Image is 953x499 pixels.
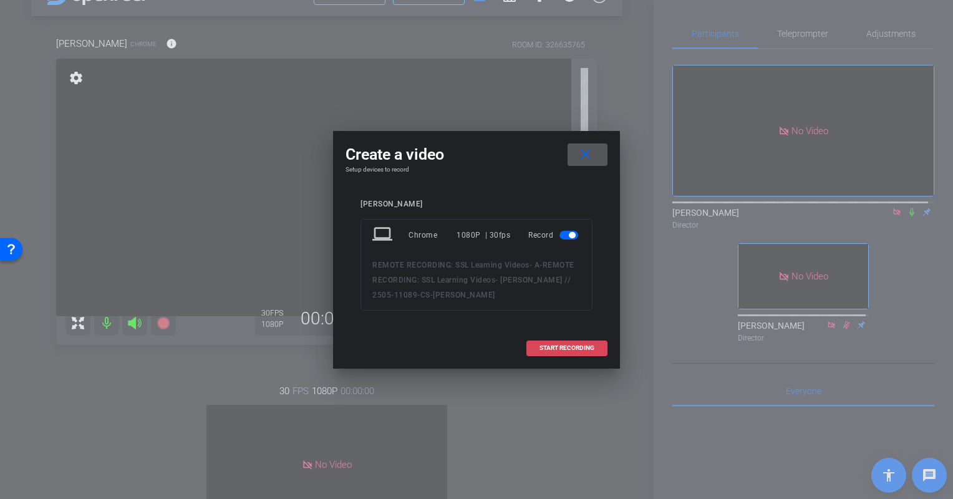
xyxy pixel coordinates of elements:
div: Record [528,224,581,246]
span: - [539,261,543,269]
mat-icon: close [578,147,593,162]
button: START RECORDING [526,341,607,356]
span: REMOTE RECORDING: SSL Learning Videos- A [372,261,539,269]
h4: Setup devices to record [346,166,607,173]
div: 1080P | 30fps [457,224,510,246]
span: [PERSON_NAME] [433,291,495,299]
mat-icon: laptop [372,224,395,246]
div: [PERSON_NAME] [360,200,593,209]
span: - [430,291,433,299]
div: Create a video [346,143,607,166]
span: REMOTE RECORDING: SSL Learning Videos- [PERSON_NAME] // 2505-11089-CS [372,261,574,299]
div: Chrome [409,224,457,246]
span: START RECORDING [539,345,594,351]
